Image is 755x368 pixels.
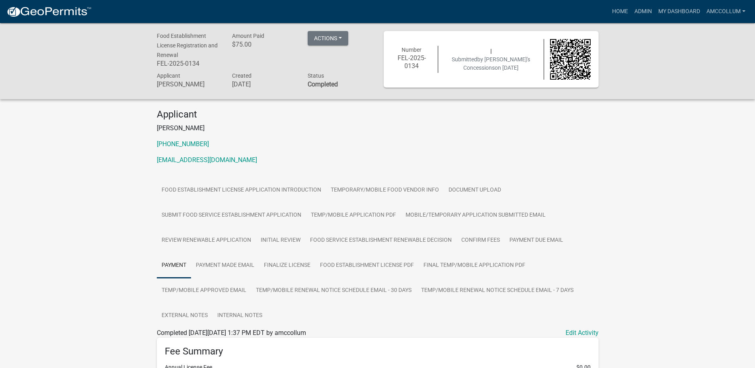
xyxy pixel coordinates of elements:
h6: $75.00 [232,41,296,48]
strong: Completed [308,80,338,88]
span: Amount Paid [232,33,264,39]
a: Mobile/Temporary Application Submitted Email [401,203,550,228]
h6: FEL-2025-0134 [157,60,220,67]
button: Actions [308,31,348,45]
a: Review Renewable Application [157,228,256,253]
h4: Applicant [157,109,599,120]
img: QR code [550,39,591,80]
h6: Fee Summary [165,346,591,357]
span: Created [232,72,252,79]
a: Edit Activity [566,328,599,338]
a: amccollum [703,4,749,19]
a: Home [609,4,631,19]
a: Payment Due Email [505,228,568,253]
a: Document Upload [444,178,506,203]
span: Status [308,72,324,79]
a: Final Temp/Mobile Application PDF [419,253,530,278]
a: Temporary/Mobile Food Vendor Info [326,178,444,203]
a: Food Service Establishment Renewable Decision [305,228,457,253]
a: My Dashboard [655,4,703,19]
h6: [PERSON_NAME] [157,80,220,88]
a: [PHONE_NUMBER] [157,140,209,148]
a: Payment made Email [191,253,259,278]
span: Submitted on [DATE] [452,56,530,71]
p: [PERSON_NAME] [157,123,599,133]
a: Initial Review [256,228,305,253]
a: Payment [157,253,191,278]
a: Temp/Mobile Approved Email [157,278,251,303]
a: Temp/Mobile Renewal Notice Schedule Email - 30 Days [251,278,416,303]
h6: [DATE] [232,80,296,88]
a: Finalize License [259,253,315,278]
a: Food Establishment License Application Introduction [157,178,326,203]
a: External Notes [157,303,213,329]
a: Temp/Mobile Renewal Notice Schedule Email - 7 Days [416,278,578,303]
a: Admin [631,4,655,19]
a: Submit Food Service Establishment Application [157,203,306,228]
a: Food Establishment License PDF [315,253,419,278]
a: Confirm Fees [457,228,505,253]
a: Internal Notes [213,303,267,329]
span: Number [402,47,421,53]
span: Food Establishment License Registration and Renewal [157,33,218,58]
span: | [490,48,492,54]
a: Temp/Mobile Application PDF [306,203,401,228]
span: by [PERSON_NAME]'s Concessions [463,56,530,71]
a: [EMAIL_ADDRESS][DOMAIN_NAME] [157,156,257,164]
h6: FEL-2025-0134 [392,54,432,69]
span: Completed [DATE][DATE] 1:37 PM EDT by amccollum [157,329,306,337]
span: Applicant [157,72,180,79]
